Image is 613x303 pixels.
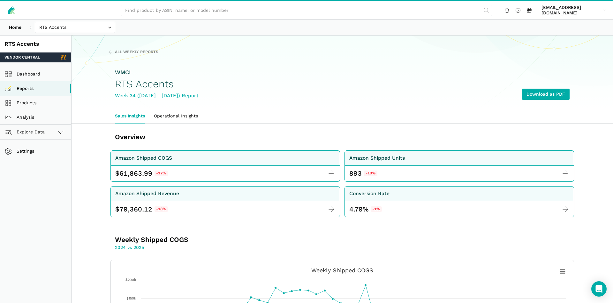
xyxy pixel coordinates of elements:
[349,205,382,214] div: 4.79%
[115,49,158,55] span: All Weekly Reports
[349,154,405,162] div: Amazon Shipped Units
[110,109,149,124] a: Sales Insights
[121,5,492,16] input: Find product by ASIN, name, or model number
[108,49,158,55] a: All Weekly Reports
[115,190,179,198] div: Amazon Shipped Revenue
[7,128,45,136] span: Explore Data
[115,154,172,162] div: Amazon Shipped COGS
[125,278,136,282] text: $200k
[119,169,152,178] span: 61,863.99
[115,244,302,251] p: 2024 vs 2025
[4,55,40,60] span: Vendor Central
[115,78,199,90] h1: RTS Accents
[115,92,199,100] div: Week 34 ([DATE] - [DATE]) Report
[591,281,607,297] div: Open Intercom Messenger
[115,68,199,76] div: WMCI
[541,5,601,16] span: [EMAIL_ADDRESS][DOMAIN_NAME]
[115,169,119,178] span: $
[4,22,26,33] a: Home
[371,206,382,212] span: -1%
[155,206,168,212] span: -18%
[522,89,570,100] a: Download as PDF
[344,150,574,182] a: Amazon Shipped Units 893 -19%
[115,132,302,141] h3: Overview
[35,22,115,33] input: RTS Accents
[115,205,119,214] span: $
[110,150,340,182] a: Amazon Shipped COGS $ 61,863.99 -17%
[311,267,373,274] tspan: Weekly Shipped COGS
[364,171,377,176] span: -19%
[4,40,67,48] div: RTS Accents
[349,169,362,178] div: 893
[119,205,152,214] span: 79,360.12
[126,296,136,300] text: $150k
[110,186,340,218] a: Amazon Shipped Revenue $ 79,360.12 -18%
[539,4,609,17] a: [EMAIL_ADDRESS][DOMAIN_NAME]
[149,109,202,124] a: Operational Insights
[344,186,574,218] a: Conversion Rate 4.79%-1%
[349,190,390,198] div: Conversion Rate
[115,235,302,244] h3: Weekly Shipped COGS
[155,171,168,176] span: -17%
